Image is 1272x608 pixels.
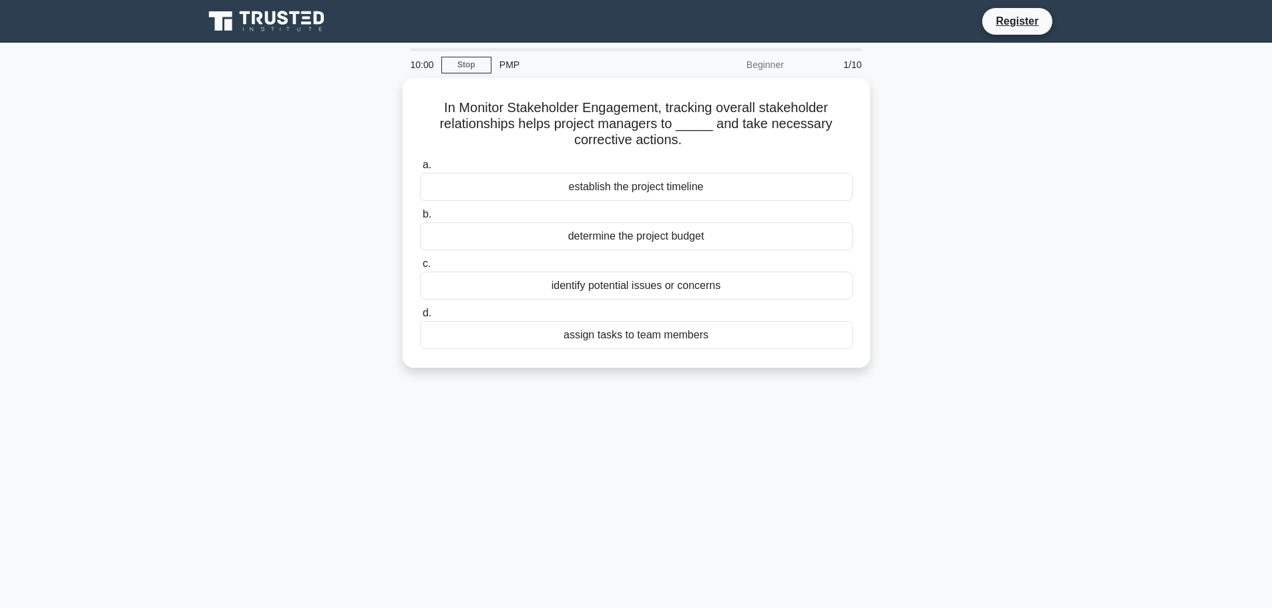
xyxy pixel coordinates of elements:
[420,321,853,349] div: assign tasks to team members
[420,272,853,300] div: identify potential issues or concerns
[792,51,870,78] div: 1/10
[423,307,431,318] span: d.
[988,13,1046,29] a: Register
[419,99,854,149] h5: In Monitor Stakeholder Engagement, tracking overall stakeholder relationships helps project manag...
[441,57,491,73] a: Stop
[423,159,431,170] span: a.
[420,222,853,250] div: determine the project budget
[491,51,675,78] div: PMP
[423,208,431,220] span: b.
[403,51,441,78] div: 10:00
[423,258,431,269] span: c.
[420,173,853,201] div: establish the project timeline
[675,51,792,78] div: Beginner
